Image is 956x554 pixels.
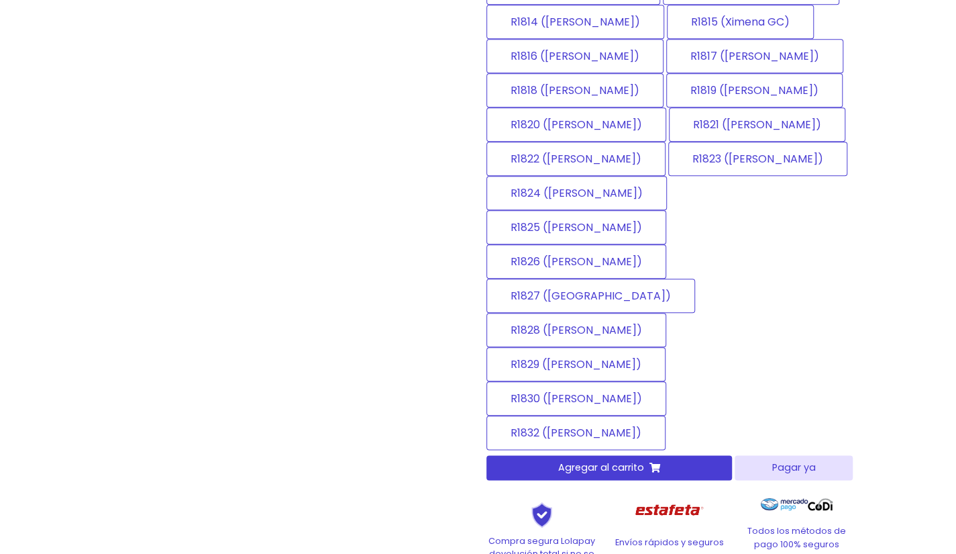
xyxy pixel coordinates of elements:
label: R1821 ([PERSON_NAME]) [669,107,845,142]
span: Agregar al carrito [558,461,644,475]
label: R1832 ([PERSON_NAME]) [486,416,666,450]
img: Estafeta Logo [625,491,714,529]
label: R1822 ([PERSON_NAME]) [486,142,666,176]
label: R1817 ([PERSON_NAME]) [666,39,843,73]
label: R1826 ([PERSON_NAME]) [486,244,666,279]
p: Envíos rápidos y seguros [614,536,725,549]
button: Agregar al carrito [486,455,733,480]
label: R1825 ([PERSON_NAME]) [486,210,666,244]
label: R1824 ([PERSON_NAME]) [486,176,667,210]
label: R1830 ([PERSON_NAME]) [486,381,666,416]
label: R1820 ([PERSON_NAME]) [486,107,666,142]
img: Codi Logo [808,491,833,518]
label: R1829 ([PERSON_NAME]) [486,347,666,381]
label: R1828 ([PERSON_NAME]) [486,313,666,347]
label: R1819 ([PERSON_NAME]) [666,73,843,107]
p: Todos los métodos de pago 100% seguros [741,524,853,550]
img: Shield [509,502,576,527]
button: Pagar ya [735,455,852,480]
label: R1823 ([PERSON_NAME]) [668,142,847,176]
label: R1818 ([PERSON_NAME]) [486,73,663,107]
label: R1814 ([PERSON_NAME]) [486,5,664,39]
label: R1815 (Ximena GC) [667,5,814,39]
img: Mercado Pago Logo [761,491,808,518]
label: R1816 ([PERSON_NAME]) [486,39,663,73]
label: R1827 ([GEOGRAPHIC_DATA]) [486,279,695,313]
